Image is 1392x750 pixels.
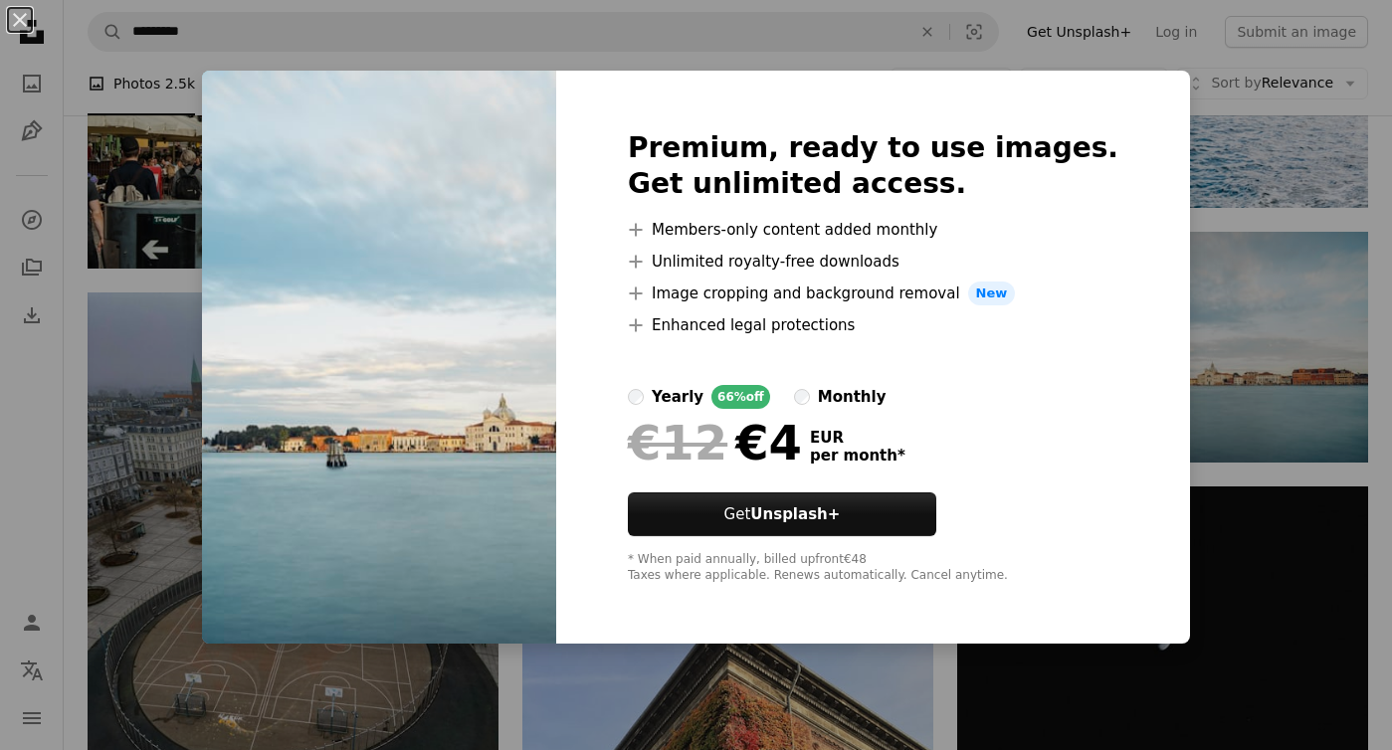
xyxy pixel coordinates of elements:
button: GetUnsplash+ [628,492,936,536]
li: Image cropping and background removal [628,281,1118,305]
img: premium_photo-1676139292960-cfe6f683513e [202,71,556,644]
div: €4 [628,417,802,469]
span: New [968,281,1016,305]
span: €12 [628,417,727,469]
span: EUR [810,429,905,447]
h2: Premium, ready to use images. Get unlimited access. [628,130,1118,202]
strong: Unsplash+ [750,505,840,523]
div: monthly [818,385,887,409]
input: monthly [794,389,810,405]
span: per month * [810,447,905,465]
div: * When paid annually, billed upfront €48 Taxes where applicable. Renews automatically. Cancel any... [628,552,1118,584]
li: Unlimited royalty-free downloads [628,250,1118,274]
div: 66% off [711,385,770,409]
li: Enhanced legal protections [628,313,1118,337]
li: Members-only content added monthly [628,218,1118,242]
input: yearly66%off [628,389,644,405]
div: yearly [652,385,703,409]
